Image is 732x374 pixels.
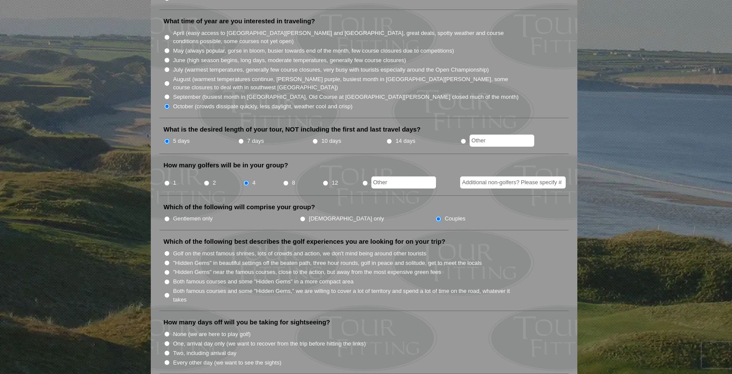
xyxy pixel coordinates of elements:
label: 7 days [247,137,264,145]
label: Both famous courses and some "Hidden Gems" in a more compact area [173,277,354,286]
label: October (crowds dissipate quickly, less daylight, weather cool and crisp) [173,102,353,111]
label: Which of the following will comprise your group? [164,203,315,211]
label: [DEMOGRAPHIC_DATA] only [309,214,384,223]
label: May (always popular, gorse in bloom, busier towards end of the month, few course closures due to ... [173,47,454,55]
label: June (high season begins, long days, moderate temperatures, generally few course closures) [173,56,406,65]
label: 10 days [321,137,341,145]
label: 2 [213,179,216,187]
label: September (busiest month in [GEOGRAPHIC_DATA], Old Course at [GEOGRAPHIC_DATA][PERSON_NAME] close... [173,93,519,101]
label: Gentlemen only [173,214,213,223]
label: Couples [445,214,465,223]
label: Every other day (we want to see the sights) [173,358,281,367]
label: What is the desired length of your tour, NOT including the first and last travel days? [164,125,421,134]
label: Two, including arrival day [173,349,237,358]
label: What time of year are you interested in traveling? [164,17,315,25]
label: How many golfers will be in your group? [164,161,288,170]
label: "Hidden Gems" near the famous courses, close to the action, but away from the most expensive gree... [173,268,441,277]
label: August (warmest temperatures continue, [PERSON_NAME] purple, busiest month in [GEOGRAPHIC_DATA][P... [173,75,520,92]
label: None (we are here to play golf) [173,330,251,339]
label: 8 [292,179,295,187]
label: April (easy access to [GEOGRAPHIC_DATA][PERSON_NAME] and [GEOGRAPHIC_DATA], great deals, spotty w... [173,29,520,46]
label: How many days off will you be taking for sightseeing? [164,318,330,327]
label: Both famous courses and some "Hidden Gems," we are willing to cover a lot of territory and spend ... [173,287,520,304]
label: July (warmest temperatures, generally few course closures, very busy with tourists especially aro... [173,66,489,74]
label: 4 [252,179,255,187]
label: 5 days [173,137,190,145]
label: 1 [173,179,176,187]
label: 12 [332,179,338,187]
label: Golf on the most famous shrines, lots of crowds and action, we don't mind being around other tour... [173,249,427,258]
label: Which of the following best describes the golf experiences you are looking for on your trip? [164,237,445,246]
label: One, arrival day only (we want to recover from the trip before hitting the links) [173,339,366,348]
input: Additional non-golfers? Please specify # [460,176,566,189]
label: "Hidden Gems" in beautiful settings off the beaten path, three hour rounds, golf in peace and sol... [173,259,482,267]
label: 14 days [396,137,415,145]
input: Other [371,176,436,189]
input: Other [470,135,534,147]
